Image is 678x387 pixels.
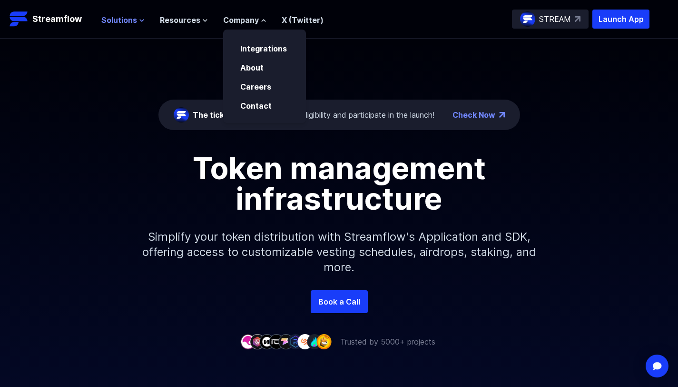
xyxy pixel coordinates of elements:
[288,334,303,349] img: company-6
[646,355,668,377] div: Open Intercom Messenger
[223,14,266,26] button: Company
[240,101,272,111] a: Contact
[125,153,553,214] h1: Token management infrastructure
[452,109,495,121] a: Check Now
[311,290,368,313] a: Book a Call
[32,12,82,26] p: Streamflow
[250,334,265,349] img: company-2
[240,63,264,72] a: About
[539,13,571,25] p: STREAM
[193,109,434,121] div: Check eligibility and participate in the launch!
[282,15,324,25] a: X (Twitter)
[240,44,287,53] a: Integrations
[223,14,259,26] span: Company
[340,336,435,347] p: Trusted by 5000+ projects
[575,16,580,22] img: top-right-arrow.svg
[101,14,145,26] button: Solutions
[160,14,208,26] button: Resources
[10,10,29,29] img: Streamflow Logo
[193,110,277,120] span: The ticker is STREAM:
[240,334,255,349] img: company-1
[297,334,313,349] img: company-7
[174,107,189,122] img: streamflow-logo-circle.png
[520,11,535,27] img: streamflow-logo-circle.png
[240,82,271,92] a: Careers
[316,334,332,349] img: company-9
[592,10,649,29] button: Launch App
[10,10,92,29] a: Streamflow
[499,112,505,118] img: top-right-arrow.png
[160,14,200,26] span: Resources
[307,334,322,349] img: company-8
[512,10,589,29] a: STREAM
[278,334,294,349] img: company-5
[135,214,544,290] p: Simplify your token distribution with Streamflow's Application and SDK, offering access to custom...
[269,334,284,349] img: company-4
[101,14,137,26] span: Solutions
[259,334,275,349] img: company-3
